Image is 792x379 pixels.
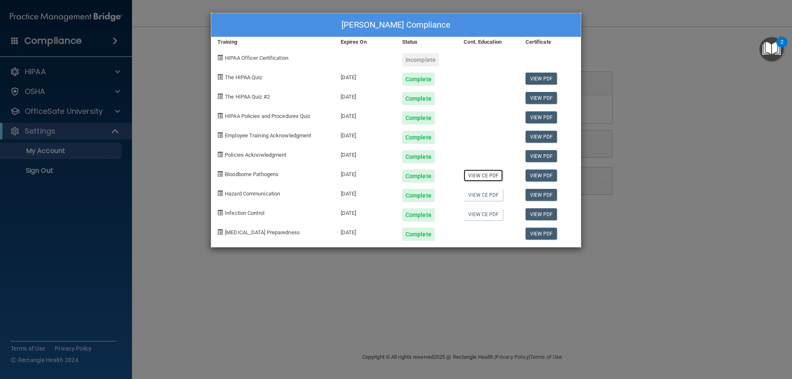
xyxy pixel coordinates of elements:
[335,144,396,163] div: [DATE]
[464,169,503,181] a: View CE PDF
[225,152,286,158] span: Policies Acknowledgment
[519,37,581,47] div: Certificate
[402,150,435,163] div: Complete
[780,42,783,53] div: 2
[402,73,435,86] div: Complete
[402,53,439,66] div: Incomplete
[464,189,503,201] a: View CE PDF
[225,94,270,100] span: The HIPAA Quiz #2
[526,131,557,143] a: View PDF
[526,228,557,240] a: View PDF
[402,208,435,221] div: Complete
[402,131,435,144] div: Complete
[759,37,784,61] button: Open Resource Center, 2 new notifications
[526,150,557,162] a: View PDF
[335,86,396,105] div: [DATE]
[335,66,396,86] div: [DATE]
[526,111,557,123] a: View PDF
[225,132,311,139] span: Employee Training Acknowledgment
[335,163,396,183] div: [DATE]
[335,125,396,144] div: [DATE]
[225,113,310,119] span: HIPAA Policies and Procedures Quiz
[335,105,396,125] div: [DATE]
[335,202,396,221] div: [DATE]
[225,171,278,177] span: Bloodborne Pathogens
[335,183,396,202] div: [DATE]
[526,169,557,181] a: View PDF
[225,210,264,216] span: Infection Control
[225,229,300,235] span: [MEDICAL_DATA] Preparedness
[402,169,435,183] div: Complete
[402,189,435,202] div: Complete
[396,37,457,47] div: Status
[526,92,557,104] a: View PDF
[335,221,396,241] div: [DATE]
[457,37,519,47] div: Cont. Education
[225,74,262,80] span: The HIPAA Quiz
[526,73,557,85] a: View PDF
[526,208,557,220] a: View PDF
[464,208,503,220] a: View CE PDF
[402,92,435,105] div: Complete
[402,111,435,125] div: Complete
[211,37,335,47] div: Training
[335,37,396,47] div: Expires On
[211,13,581,37] div: [PERSON_NAME] Compliance
[225,191,280,197] span: Hazard Communication
[402,228,435,241] div: Complete
[225,55,288,61] span: HIPAA Officer Certification
[526,189,557,201] a: View PDF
